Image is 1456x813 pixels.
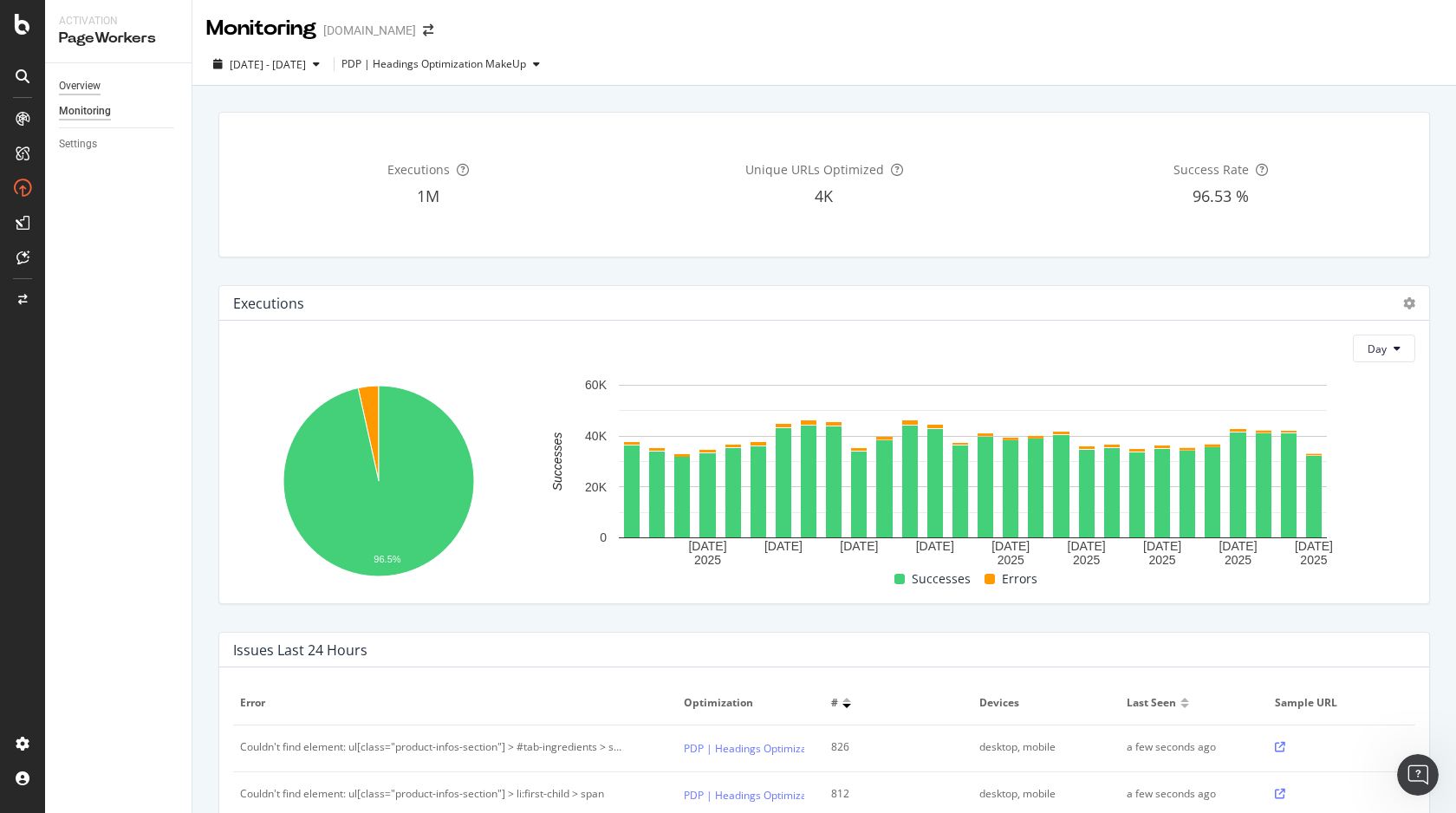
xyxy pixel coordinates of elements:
text: [DATE] [688,539,726,553]
span: Last seen [1127,695,1176,711]
span: Unique URLs Optimized [745,161,884,178]
text: 2025 [1073,553,1100,567]
text: 2025 [1300,553,1327,567]
button: PDP | Headings Optimization MakeUp [341,50,547,78]
text: [DATE] [1068,539,1106,553]
a: PDP | Headings Optimization MakeUp [684,786,868,804]
div: Overview [59,77,101,95]
text: [DATE] [1219,539,1257,553]
text: [DATE] [991,539,1030,553]
div: 826 [831,739,952,755]
text: [DATE] [916,539,954,553]
text: 2025 [1148,553,1175,567]
button: Day [1353,335,1415,362]
div: desktop, mobile [979,739,1100,755]
span: Devices [979,695,1109,711]
span: 96.53 % [1193,185,1249,206]
span: 4K [815,185,833,206]
span: # [831,695,838,711]
div: desktop, mobile [979,786,1100,802]
span: Day [1368,341,1387,356]
div: PageWorkers [59,29,178,49]
div: arrow-right-arrow-left [423,24,433,36]
span: Success Rate [1173,161,1249,178]
text: 60K [585,379,608,393]
span: Error [240,695,666,711]
svg: A chart. [233,376,523,589]
div: Monitoring [59,102,111,120]
span: [DATE] - [DATE] [230,57,306,72]
text: [DATE] [840,539,878,553]
text: 0 [600,531,607,545]
div: PDP | Headings Optimization MakeUp [341,59,526,69]
text: 96.5% [374,554,400,564]
div: Activation [59,14,178,29]
text: 40K [585,429,608,443]
a: PDP | Headings Optimization MakeUp [684,739,868,758]
div: a few seconds ago [1127,739,1247,755]
div: [DOMAIN_NAME] [323,22,416,39]
div: Settings [59,135,97,153]
text: 2025 [694,553,721,567]
div: Monitoring [206,14,316,43]
div: Couldn't find element: ul[class="product-infos-section"] > li:first-child > span [240,786,604,802]
svg: A chart. [530,376,1415,568]
text: [DATE] [1295,539,1333,553]
text: Successes [550,433,564,491]
div: a few seconds ago [1127,786,1247,802]
text: 2025 [1225,553,1251,567]
text: 2025 [998,553,1024,567]
span: Sample URL [1275,695,1405,711]
text: 20K [585,480,608,494]
div: 812 [831,786,952,802]
button: [DATE] - [DATE] [206,50,327,78]
span: 1M [417,185,439,206]
text: [DATE] [1143,539,1181,553]
div: Couldn't find element: ul[class="product-infos-section"] > #tab-ingredients > span [240,739,627,755]
span: Errors [1002,569,1037,589]
a: Overview [59,77,179,95]
a: Settings [59,135,179,153]
span: Executions [387,161,450,178]
text: [DATE] [764,539,803,553]
span: Successes [912,569,971,589]
div: Executions [233,295,304,312]
iframe: Intercom live chat [1397,754,1439,796]
span: Optimization [684,695,814,711]
a: Monitoring [59,102,179,120]
div: Issues Last 24 Hours [233,641,367,659]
